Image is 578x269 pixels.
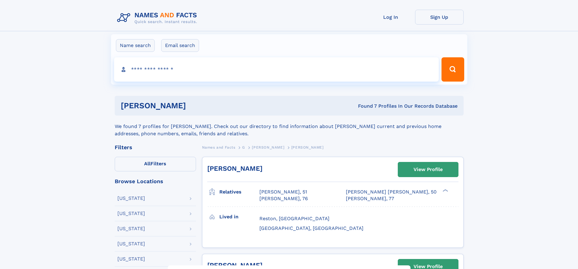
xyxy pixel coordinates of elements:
[252,143,284,151] a: [PERSON_NAME]
[441,189,448,193] div: ❯
[346,189,437,195] a: [PERSON_NAME] [PERSON_NAME], 50
[117,257,145,261] div: [US_STATE]
[259,195,308,202] a: [PERSON_NAME], 76
[219,212,259,222] h3: Lived in
[219,187,259,197] h3: Relatives
[259,225,363,231] span: [GEOGRAPHIC_DATA], [GEOGRAPHIC_DATA]
[291,145,324,150] span: [PERSON_NAME]
[144,161,150,166] span: All
[207,261,262,269] a: [PERSON_NAME]
[242,143,245,151] a: G
[441,57,464,82] button: Search Button
[398,162,458,177] a: View Profile
[414,163,443,177] div: View Profile
[116,39,155,52] label: Name search
[115,116,464,137] div: We found 7 profiles for [PERSON_NAME]. Check out our directory to find information about [PERSON_...
[207,165,262,172] a: [PERSON_NAME]
[415,10,464,25] a: Sign Up
[259,189,307,195] a: [PERSON_NAME], 51
[115,145,196,150] div: Filters
[117,211,145,216] div: [US_STATE]
[161,39,199,52] label: Email search
[121,102,272,109] h1: [PERSON_NAME]
[272,103,458,109] div: Found 7 Profiles In Our Records Database
[115,179,196,184] div: Browse Locations
[252,145,284,150] span: [PERSON_NAME]
[367,10,415,25] a: Log In
[115,157,196,171] label: Filters
[117,196,145,201] div: [US_STATE]
[114,57,439,82] input: search input
[259,216,330,221] span: Reston, [GEOGRAPHIC_DATA]
[242,145,245,150] span: G
[117,241,145,246] div: [US_STATE]
[115,10,202,26] img: Logo Names and Facts
[202,143,235,151] a: Names and Facts
[346,195,394,202] a: [PERSON_NAME], 77
[117,226,145,231] div: [US_STATE]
